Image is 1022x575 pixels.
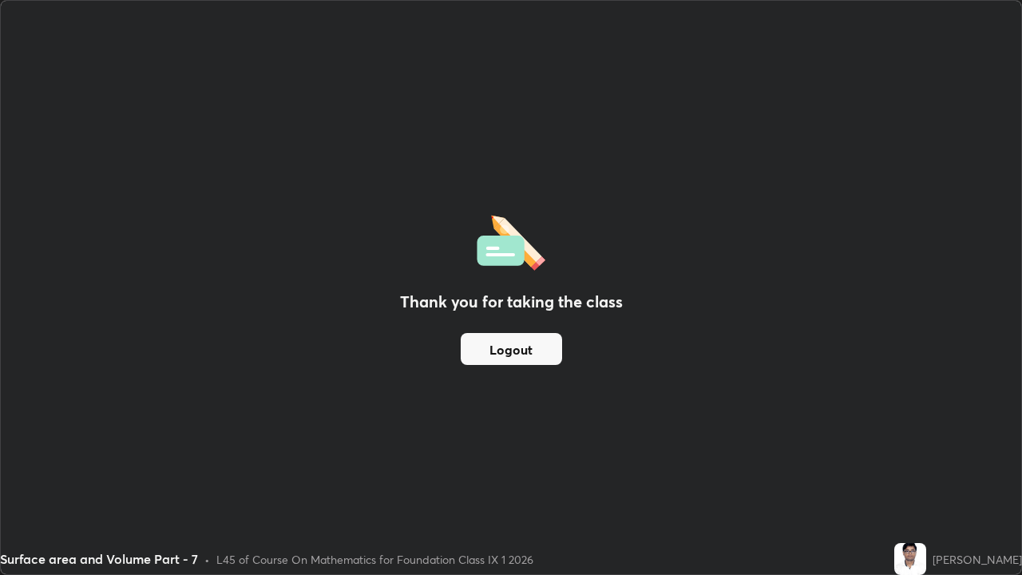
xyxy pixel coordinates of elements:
div: • [204,551,210,568]
button: Logout [461,333,562,365]
h2: Thank you for taking the class [400,290,623,314]
div: [PERSON_NAME] [933,551,1022,568]
img: c2357da53e6c4a768a63f5a7834c11d3.jpg [894,543,926,575]
img: offlineFeedback.1438e8b3.svg [477,210,545,271]
div: L45 of Course On Mathematics for Foundation Class IX 1 2026 [216,551,533,568]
